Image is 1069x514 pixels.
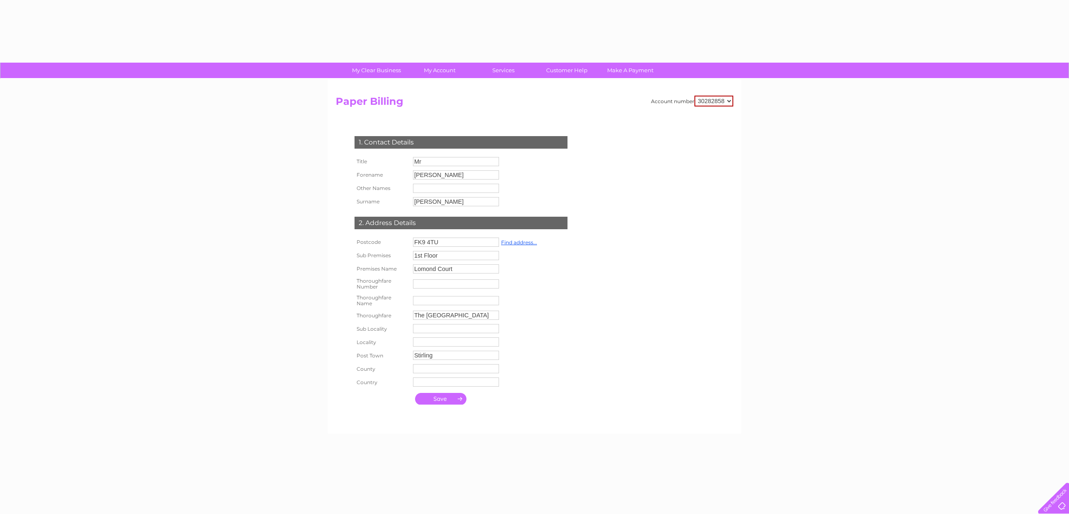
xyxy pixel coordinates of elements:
[352,195,411,208] th: Surname
[352,322,411,335] th: Sub Locality
[355,217,567,229] div: 2. Address Details
[405,63,474,78] a: My Account
[352,335,411,349] th: Locality
[532,63,601,78] a: Customer Help
[352,349,411,362] th: Post Town
[352,155,411,168] th: Title
[352,309,411,322] th: Thoroughfare
[352,375,411,389] th: Country
[352,235,411,249] th: Postcode
[501,239,537,246] a: Find address...
[352,276,411,292] th: Thoroughfare Number
[352,262,411,276] th: Premises Name
[342,63,411,78] a: My Clear Business
[355,136,567,149] div: 1. Contact Details
[352,182,411,195] th: Other Names
[352,292,411,309] th: Thoroughfare Name
[651,96,733,106] div: Account number
[469,63,538,78] a: Services
[352,168,411,182] th: Forename
[596,63,665,78] a: Make A Payment
[352,249,411,262] th: Sub Premises
[336,96,733,111] h2: Paper Billing
[352,362,411,375] th: County
[415,393,466,405] input: Submit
